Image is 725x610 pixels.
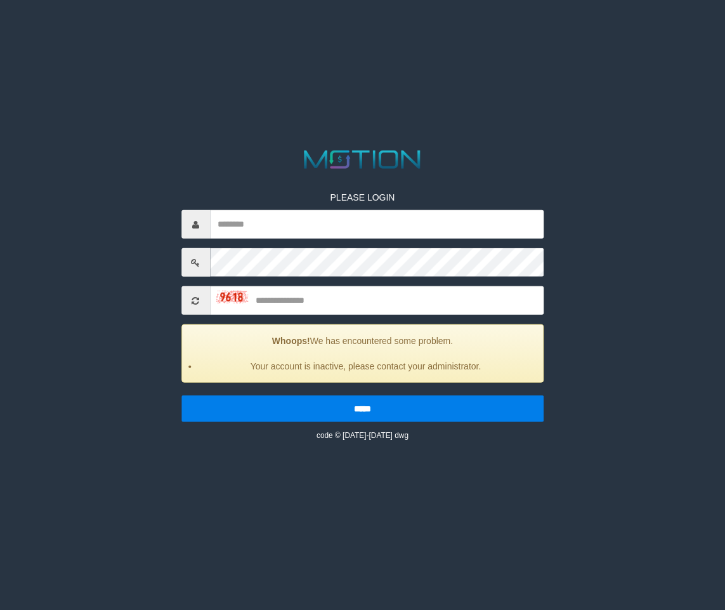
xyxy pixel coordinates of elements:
[198,360,534,373] li: Your account is inactive, please contact your administrator.
[216,290,248,303] img: captcha
[299,147,426,172] img: MOTION_logo.png
[181,324,544,383] div: We has encountered some problem.
[317,431,408,440] small: code © [DATE]-[DATE] dwg
[272,336,310,346] strong: Whoops!
[181,191,544,204] p: PLEASE LOGIN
